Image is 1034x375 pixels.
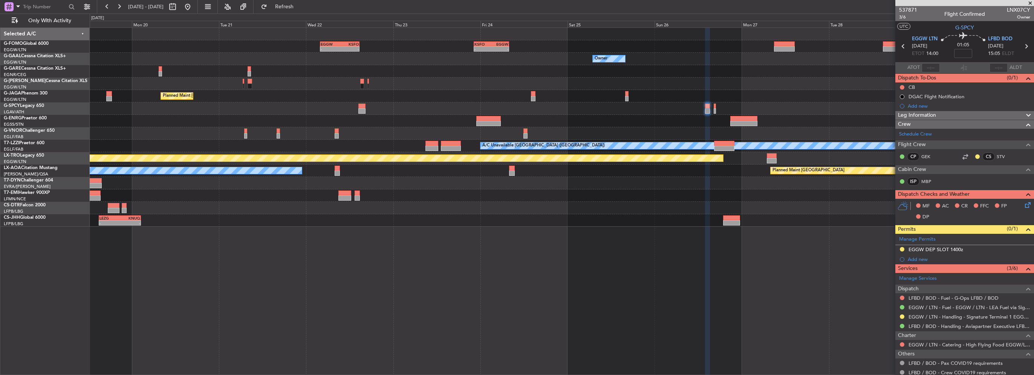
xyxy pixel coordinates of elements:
[908,256,1030,262] div: Add new
[4,79,87,83] a: G-[PERSON_NAME]Cessna Citation XLS
[988,43,1003,50] span: [DATE]
[128,3,164,10] span: [DATE] - [DATE]
[4,141,19,145] span: T7-LZZI
[982,152,995,161] div: CS
[898,264,918,273] span: Services
[306,21,393,27] div: Wed 22
[909,360,1003,366] a: LFBD / BOD - Pax COVID19 requirements
[909,246,963,253] div: EGGW DEP SLOT 1400z
[4,84,26,90] a: EGGW/LTN
[4,54,21,58] span: G-GAAL
[829,21,916,27] div: Tue 28
[4,203,20,207] span: CS-DTR
[4,122,24,127] a: EGSS/STN
[4,134,23,140] a: EGLF/FAB
[4,221,23,227] a: LFPB/LBG
[8,15,82,27] button: Only With Activity
[4,104,44,108] a: G-SPCYLegacy 650
[99,221,120,225] div: -
[132,21,219,27] div: Mon 20
[4,54,66,58] a: G-GAALCessna Citation XLS+
[922,203,930,210] span: MF
[898,350,915,358] span: Others
[4,153,44,158] a: LX-TROLegacy 650
[567,21,655,27] div: Sat 25
[99,216,120,220] div: LEZG
[4,41,23,46] span: G-FOMO
[4,215,20,220] span: CS-JHH
[4,72,26,78] a: EGNR/CEG
[491,47,508,51] div: -
[474,42,491,46] div: KSFO
[23,1,66,12] input: Trip Number
[4,104,20,108] span: G-SPCY
[4,191,50,195] a: T7-EMIHawker 900XP
[899,6,917,14] span: 537871
[922,213,929,221] span: DP
[1001,203,1007,210] span: FP
[898,225,916,234] span: Permits
[474,47,491,51] div: -
[321,47,340,51] div: -
[4,196,26,202] a: LFMN/NCE
[4,116,21,120] span: G-ENRG
[909,93,964,100] div: DGAC Flight Notification
[899,14,917,20] span: 3/6
[269,4,300,9] span: Refresh
[393,21,480,27] div: Thu 23
[482,140,605,151] div: A/C Unavailable [GEOGRAPHIC_DATA] ([GEOGRAPHIC_DATA])
[4,41,49,46] a: G-FOMOGlobal 6000
[912,43,927,50] span: [DATE]
[907,177,919,186] div: ISP
[899,275,937,282] a: Manage Services
[491,42,508,46] div: EGGW
[4,178,21,183] span: T7-DYN
[4,116,47,120] a: G-ENRGPraetor 600
[942,203,949,210] span: AC
[898,111,936,120] span: Leg Information
[899,236,936,243] a: Manage Permits
[4,159,26,165] a: EGGW/LTN
[997,153,1014,160] a: STV
[4,97,26,102] a: EGGW/LTN
[4,215,46,220] a: CS-JHHGlobal 6000
[909,314,1030,320] a: EGGW / LTN - Handling - Signature Terminal 1 EGGW / LTN
[907,152,919,161] div: CP
[921,153,938,160] a: GEK
[4,91,21,96] span: G-JAGA
[909,304,1030,311] a: EGGW / LTN - Fuel - EGGW / LTN - LEA Fuel via Signature in EGGW
[980,203,989,210] span: FFC
[899,131,932,138] a: Schedule Crew
[1007,14,1030,20] span: Owner
[4,166,21,170] span: LX-AOA
[898,74,936,82] span: Dispatch To-Dos
[944,10,985,18] div: Flight Confirmed
[480,21,567,27] div: Fri 24
[1007,74,1018,82] span: (0/1)
[1010,64,1022,72] span: ALDT
[4,209,23,214] a: LFPB/LBG
[4,109,24,115] a: LGAV/ATH
[655,21,742,27] div: Sun 26
[257,1,303,13] button: Refresh
[898,120,911,129] span: Crew
[4,128,55,133] a: G-VNORChallenger 650
[1002,50,1014,58] span: ELDT
[340,47,359,51] div: -
[898,285,919,293] span: Dispatch
[4,79,46,83] span: G-[PERSON_NAME]
[1007,6,1030,14] span: LNX07CY
[4,184,50,189] a: EVRA/[PERSON_NAME]
[772,165,844,176] div: Planned Maint [GEOGRAPHIC_DATA]
[909,84,915,90] div: CB
[163,90,281,102] div: Planned Maint [GEOGRAPHIC_DATA] ([GEOGRAPHIC_DATA])
[898,165,926,174] span: Cabin Crew
[4,171,48,177] a: [PERSON_NAME]/QSA
[321,42,340,46] div: EGGW
[20,18,80,23] span: Only With Activity
[908,103,1030,109] div: Add new
[897,23,910,30] button: UTC
[909,341,1030,348] a: EGGW / LTN - Catering - High Flying Food EGGW/LTN
[91,15,104,21] div: [DATE]
[898,190,970,199] span: Dispatch Checks and Weather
